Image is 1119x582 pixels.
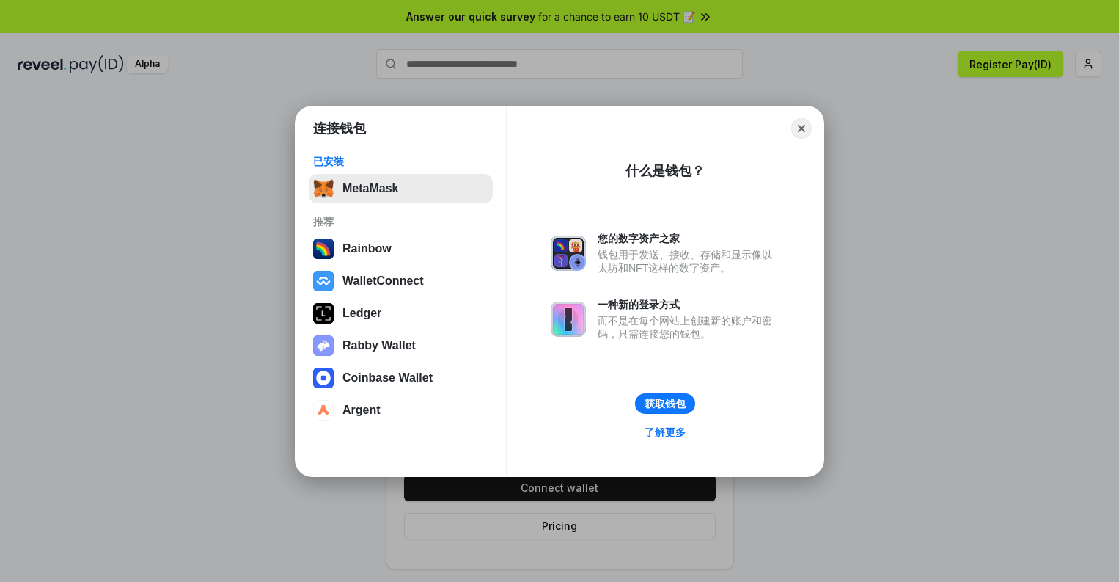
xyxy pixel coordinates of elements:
div: 您的数字资产之家 [598,232,779,245]
img: svg+xml,%3Csvg%20width%3D%22120%22%20height%3D%22120%22%20viewBox%3D%220%200%20120%20120%22%20fil... [313,239,334,259]
img: svg+xml,%3Csvg%20width%3D%2228%22%20height%3D%2228%22%20viewBox%3D%220%200%2028%2028%22%20fill%3D... [313,400,334,421]
img: svg+xml,%3Csvg%20width%3D%2228%22%20height%3D%2228%22%20viewBox%3D%220%200%2028%2028%22%20fill%3D... [313,271,334,291]
div: 了解更多 [645,426,686,439]
a: 了解更多 [636,423,694,442]
div: 钱包用于发送、接收、存储和显示像以太坊和NFT这样的数字资产。 [598,248,779,274]
div: 获取钱包 [645,397,686,410]
h1: 连接钱包 [313,120,366,137]
button: Coinbase Wallet [309,363,493,393]
div: Argent [342,404,381,417]
div: 已安装 [313,155,488,168]
button: Ledger [309,299,493,328]
div: Ledger [342,307,381,320]
button: WalletConnect [309,266,493,296]
div: Rabby Wallet [342,339,416,352]
div: Coinbase Wallet [342,371,433,385]
img: svg+xml,%3Csvg%20fill%3D%22none%22%20height%3D%2233%22%20viewBox%3D%220%200%2035%2033%22%20width%... [313,178,334,199]
img: svg+xml,%3Csvg%20width%3D%2228%22%20height%3D%2228%22%20viewBox%3D%220%200%2028%2028%22%20fill%3D... [313,368,334,388]
button: Argent [309,396,493,425]
div: Rainbow [342,242,392,255]
div: 什么是钱包？ [625,162,705,180]
div: 一种新的登录方式 [598,298,779,311]
img: svg+xml,%3Csvg%20xmlns%3D%22http%3A%2F%2Fwww.w3.org%2F2000%2Fsvg%22%20width%3D%2228%22%20height%3... [313,303,334,324]
div: 推荐 [313,215,488,228]
button: Rabby Wallet [309,331,493,360]
img: svg+xml,%3Csvg%20xmlns%3D%22http%3A%2F%2Fwww.w3.org%2F2000%2Fsvg%22%20fill%3D%22none%22%20viewBox... [551,236,586,271]
button: Rainbow [309,234,493,263]
button: Close [791,118,812,139]
img: svg+xml,%3Csvg%20xmlns%3D%22http%3A%2F%2Fwww.w3.org%2F2000%2Fsvg%22%20fill%3D%22none%22%20viewBox... [551,302,586,337]
button: 获取钱包 [635,393,695,414]
button: MetaMask [309,174,493,203]
img: svg+xml,%3Csvg%20xmlns%3D%22http%3A%2F%2Fwww.w3.org%2F2000%2Fsvg%22%20fill%3D%22none%22%20viewBox... [313,335,334,356]
div: WalletConnect [342,274,424,288]
div: 而不是在每个网站上创建新的账户和密码，只需连接您的钱包。 [598,314,779,341]
div: MetaMask [342,182,398,195]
